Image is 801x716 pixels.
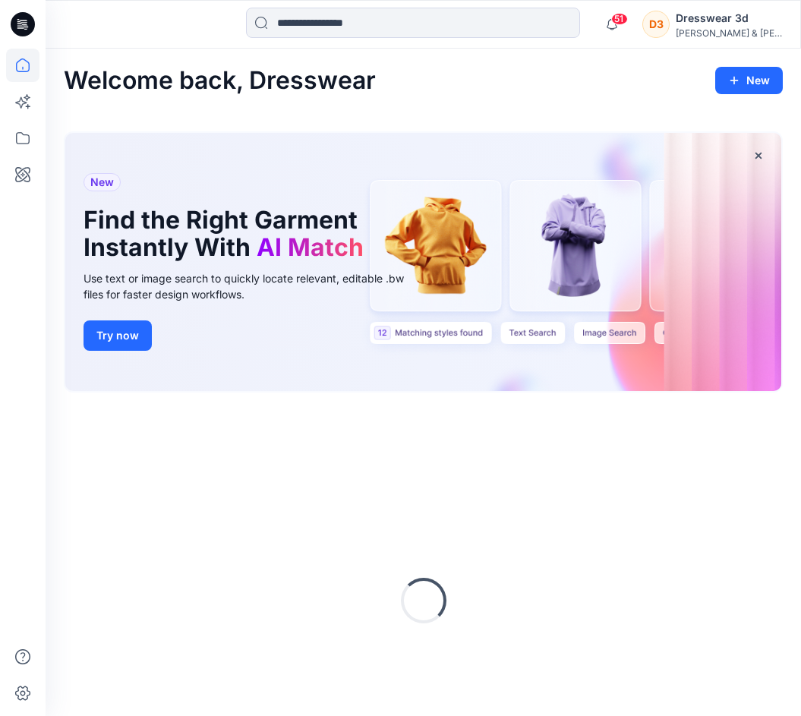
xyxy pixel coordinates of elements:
[84,207,402,261] h1: Find the Right Garment Instantly With
[611,13,628,25] span: 51
[642,11,670,38] div: D3
[257,232,364,262] span: AI Match
[84,320,152,351] button: Try now
[64,67,376,95] h2: Welcome back, Dresswear
[676,9,782,27] div: Dresswear 3d
[84,270,425,302] div: Use text or image search to quickly locate relevant, editable .bw files for faster design workflows.
[715,67,783,94] button: New
[90,173,114,191] span: New
[676,27,782,39] div: [PERSON_NAME] & [PERSON_NAME]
